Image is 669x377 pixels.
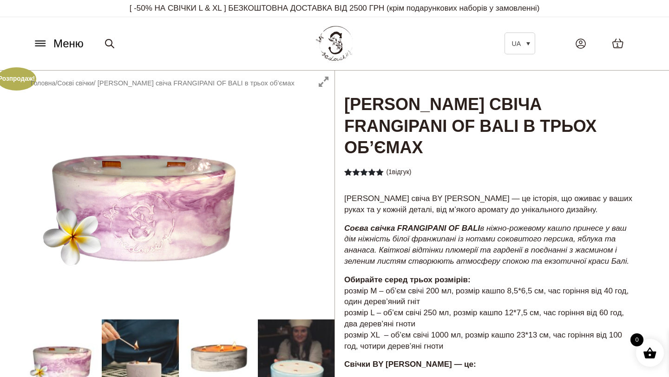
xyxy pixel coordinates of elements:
p: [PERSON_NAME] свіча BY [PERSON_NAME] — це історія, що оживає у ваших руках та у кожній деталі, ві... [344,193,636,215]
span: Меню [53,35,84,52]
img: BY SADOVSKIY [316,26,353,61]
span: 1 [344,168,348,187]
span: UA [512,40,521,47]
span: Рейтинг з 5 на основі опитування покупця [344,168,384,209]
span: 0 [630,333,643,346]
a: UA [505,32,535,54]
em: в ніжно-рожевому кашпо принесе у ваш дім ніжність білої франжипані із нотами соковитого персика, ... [344,224,629,266]
strong: Обирайте серед трьох розмірів: [344,275,471,284]
nav: Breadcrumb [31,78,295,88]
a: Головна [31,79,55,87]
a: 1 [603,29,633,58]
a: (1відгук) [386,168,411,175]
div: Оцінено в 5.00 з 5 [344,168,384,175]
span: 1 [388,168,392,175]
span: 1 [616,41,619,49]
a: Соєві свічки [57,79,93,87]
p: розмір М – об’єм свічі 200 мл, розмір кашпо 8,5*6,5 см, час горіння від 40 год, один дерев’яний г... [344,274,636,352]
strong: Соєва свічка FRANGIРANI OF BALI [344,224,480,233]
h1: [PERSON_NAME] свіча FRANGIPANI OF BALI в трьох об’ємах [335,71,646,160]
button: Меню [30,35,86,52]
strong: Свічки BY [PERSON_NAME] — це: [344,360,476,369]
